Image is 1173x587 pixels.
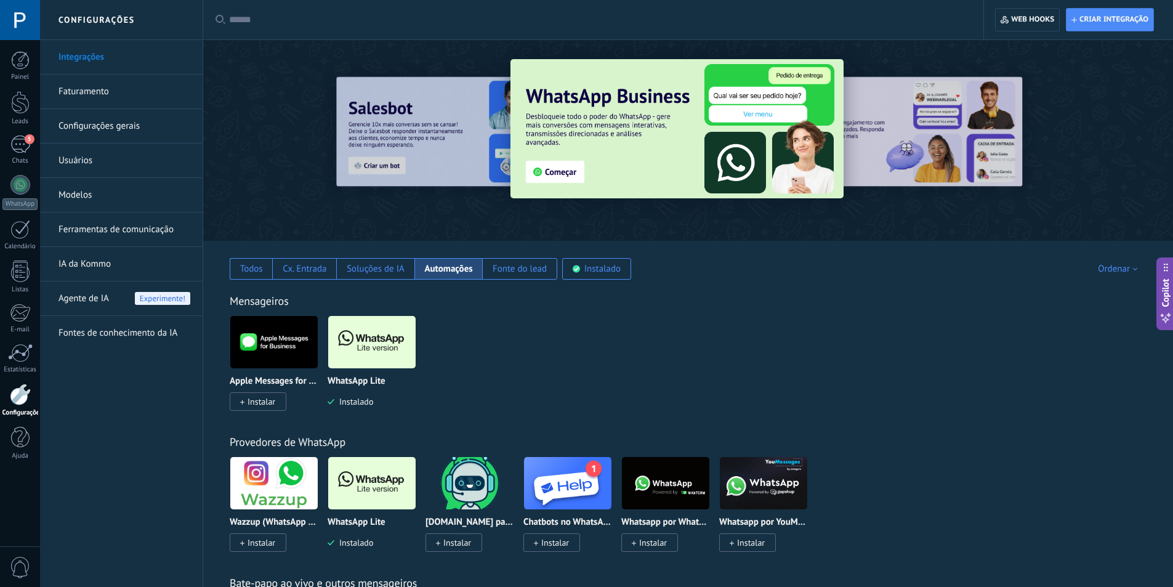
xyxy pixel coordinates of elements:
a: IA da Kommo [58,247,190,281]
li: Configurações gerais [40,109,203,144]
div: Fonte do lead [493,263,547,275]
div: Calendário [2,243,38,251]
span: Agente de IA [58,281,109,316]
a: Fontes de conhecimento da IA [58,316,190,350]
a: Ferramentas de comunicação [58,213,190,247]
div: Instalado [584,263,621,275]
p: WhatsApp Lite [328,517,385,528]
button: Criar integração [1066,8,1154,31]
img: logo_main.png [328,453,416,513]
div: WhatsApp Lite [328,315,425,426]
button: Web hooks [995,8,1060,31]
img: Slide 3 [510,59,844,198]
li: Integrações [40,40,203,75]
span: Criar integração [1079,15,1148,25]
div: Todos [240,263,263,275]
div: Listas [2,286,38,294]
span: Instalar [737,537,765,548]
div: Cx. Entrada [283,263,326,275]
div: Ajuda [2,452,38,460]
p: WhatsApp Lite [328,376,385,387]
div: WhatsApp [2,198,38,210]
li: IA da Kommo [40,247,203,281]
img: logo_main.png [230,312,318,372]
span: Experimente! [135,292,190,305]
img: logo_main.png [230,453,318,513]
div: E-mail [2,326,38,334]
div: ChatArchitect.com para WhatsApp [425,456,523,567]
li: Modelos [40,178,203,213]
span: Instalado [334,537,373,548]
div: Configurações [2,409,38,417]
p: Apple Messages for Business [230,376,318,387]
span: 5 [25,134,34,144]
div: Chats [2,157,38,165]
div: Painel [2,73,38,81]
span: Instalar [541,537,569,548]
p: Whatsapp por Whatcrm e Telphin [621,517,710,528]
div: Leads [2,118,38,126]
a: Configurações gerais [58,109,190,144]
a: Provedores de WhatsApp [230,435,345,449]
div: Whatsapp por Whatcrm e Telphin [621,456,719,567]
span: Instalar [639,537,667,548]
li: Ferramentas de comunicação [40,213,203,247]
a: Mensageiros [230,294,289,308]
li: Fontes de conhecimento da IA [40,316,203,350]
span: Instalar [443,537,471,548]
a: Agente de IA Experimente! [58,281,190,316]
img: Slide 1 [760,77,1022,187]
span: Copilot [1159,278,1172,307]
a: Integrações [58,40,190,75]
a: Faturamento [58,75,190,109]
div: Whatsapp por YouMessages [719,456,817,567]
img: logo_main.png [328,312,416,372]
img: logo_main.png [622,453,709,513]
div: Ordenar [1098,263,1142,275]
a: Modelos [58,178,190,213]
span: Instalado [334,396,373,407]
li: Agente de IA [40,281,203,316]
img: logo_main.png [524,453,611,513]
li: Faturamento [40,75,203,109]
div: Soluções de IA [347,263,405,275]
span: Instalar [248,537,275,548]
p: Chatbots no WhatsApp [523,517,612,528]
div: Automações [424,263,472,275]
div: Apple Messages for Business [230,315,328,426]
span: Web hooks [1011,15,1054,25]
div: Estatísticas [2,366,38,374]
img: logo_main.png [720,453,807,513]
img: logo_main.png [426,453,514,513]
p: [DOMAIN_NAME] para WhatsApp [425,517,514,528]
a: Usuários [58,144,190,178]
p: Wazzup (WhatsApp & Instagram) [230,517,318,528]
div: Wazzup (WhatsApp & Instagram) [230,456,328,567]
li: Usuários [40,144,203,178]
p: Whatsapp por YouMessages [719,517,808,528]
div: Chatbots no WhatsApp [523,456,621,567]
img: Slide 2 [336,77,599,187]
div: WhatsApp Lite [328,456,425,567]
span: Instalar [248,396,275,407]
